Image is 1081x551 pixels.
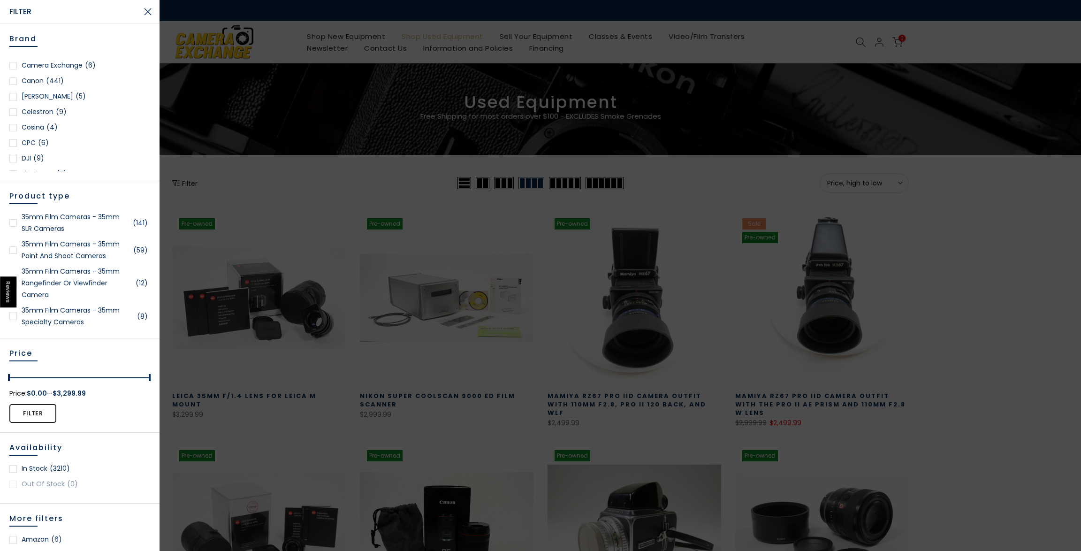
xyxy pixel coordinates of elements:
span: $0.00 [27,388,47,399]
a: amazon(6) [9,534,150,545]
a: 35mm Film Cameras - 35mm Point and Shoot Cameras(59) [9,238,150,262]
span: (9) [33,153,44,164]
a: Camera Exchange(6) [9,60,150,71]
a: 35mm Film Cameras - 35mm Specialty Cameras(8) [9,305,150,328]
h5: More filters [9,513,150,534]
span: (3210) [50,463,70,474]
a: 35mm Film Cameras - 35mm SLR Cameras(141) [9,211,150,235]
span: (9) [56,106,67,118]
h5: Product type [9,191,150,211]
a: 35mm Film Cameras - 35mm Rangefinder or Viewfinder Camera(12) [9,266,150,301]
div: Price: — [9,388,150,399]
a: In stock(3210) [9,463,150,474]
span: (5) [76,91,86,102]
h5: Brand [9,33,150,54]
span: (4) [46,122,58,133]
a: Elinchrom(11) [9,168,150,180]
span: (59) [133,245,148,256]
a: CPC(6) [9,137,150,149]
span: (11) [56,168,67,180]
h5: Price [9,348,150,368]
a: Celestron(9) [9,106,150,118]
a: DJI(9) [9,153,150,164]
h5: Availability [9,442,150,463]
a: Cosina(4) [9,122,150,133]
span: (6) [38,137,49,149]
a: Canon(441) [9,75,150,87]
span: Filter [9,5,136,19]
span: $3,299.99 [53,388,86,399]
span: (441) [46,75,64,87]
span: (8) [137,311,148,322]
span: (141) [133,217,148,229]
span: (6) [51,534,62,545]
a: [PERSON_NAME](5) [9,91,150,102]
button: Filter [9,404,56,423]
span: (12) [136,277,148,289]
span: (6) [85,60,96,71]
